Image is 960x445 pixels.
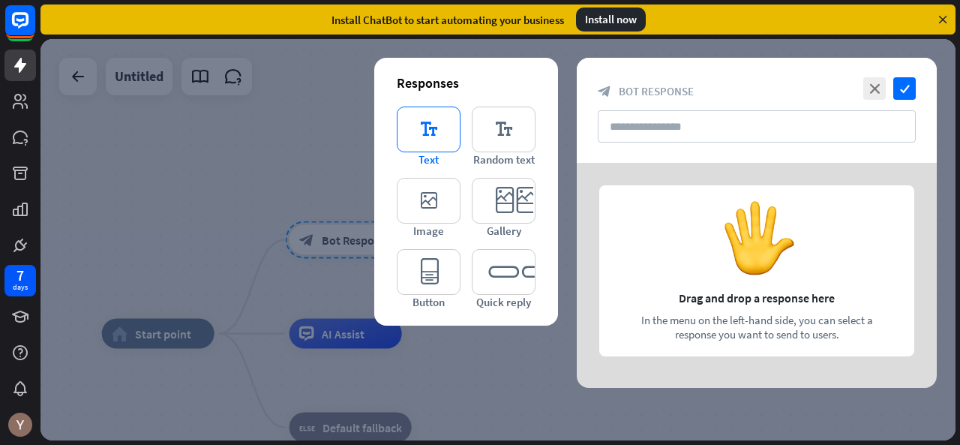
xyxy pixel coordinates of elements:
[4,265,36,296] a: 7 days
[13,282,28,293] div: days
[16,269,24,282] div: 7
[619,84,694,98] span: Bot Response
[331,13,564,27] div: Install ChatBot to start automating your business
[863,77,886,100] i: close
[12,6,57,51] button: Open LiveChat chat widget
[576,8,646,32] div: Install now
[598,85,611,98] i: block_bot_response
[893,77,916,100] i: check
